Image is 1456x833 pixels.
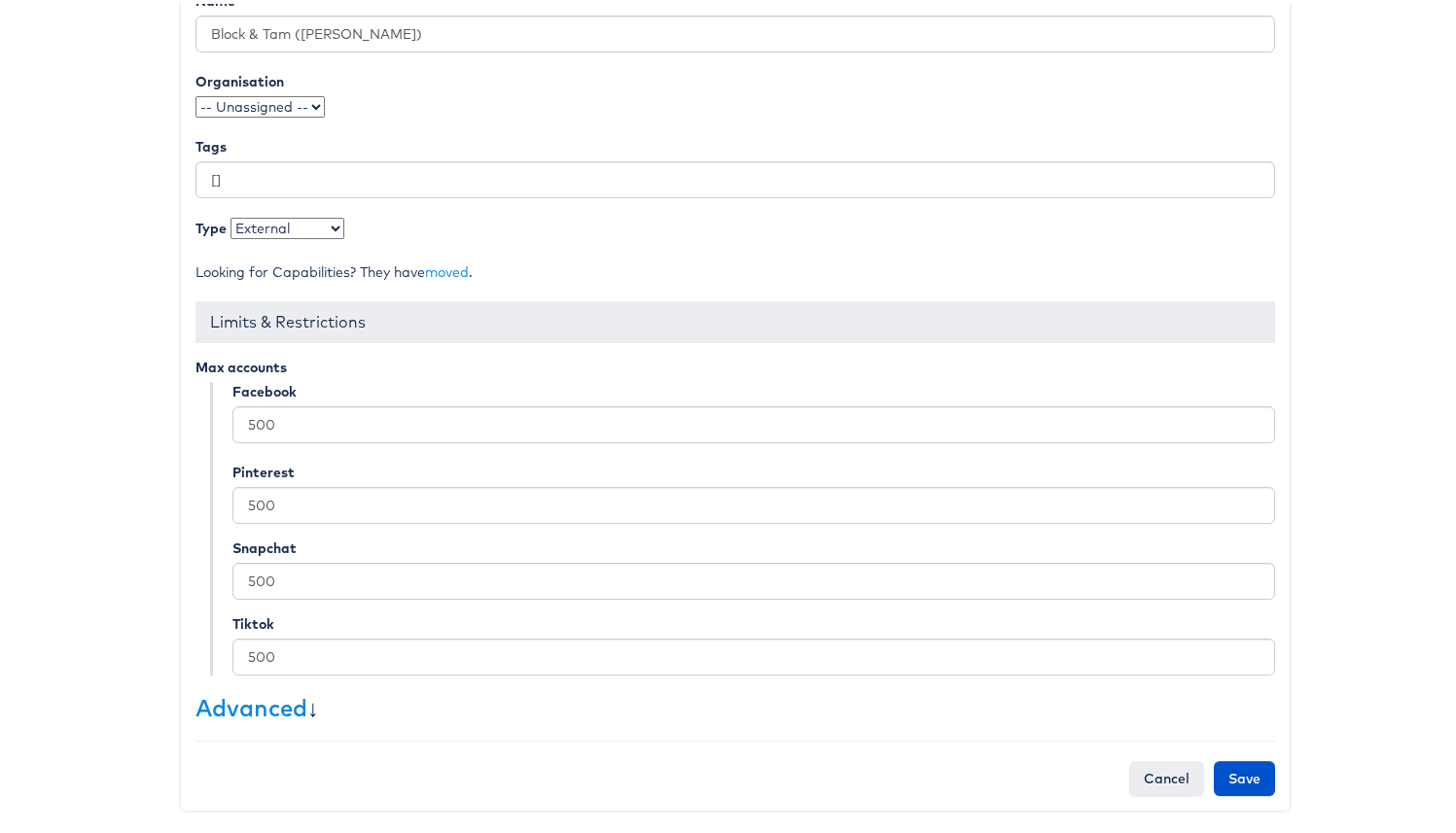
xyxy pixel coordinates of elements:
[195,215,227,234] label: Type
[195,689,307,718] a: Advanced
[232,459,295,478] label: Pinterest
[232,610,274,630] label: Tiktok
[231,214,344,235] select: Choose from either Internal (staff) or External (client)
[232,535,297,554] label: Snapchat
[1129,757,1204,792] a: Cancel
[1214,757,1275,792] input: Save
[195,297,1275,340] div: Limits & Restrictions
[195,68,284,87] label: Organisation
[195,691,1275,716] h3: ↓
[425,260,469,277] a: moved
[232,378,297,398] label: Facebook
[195,133,227,153] label: Tags
[195,354,287,373] label: Max accounts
